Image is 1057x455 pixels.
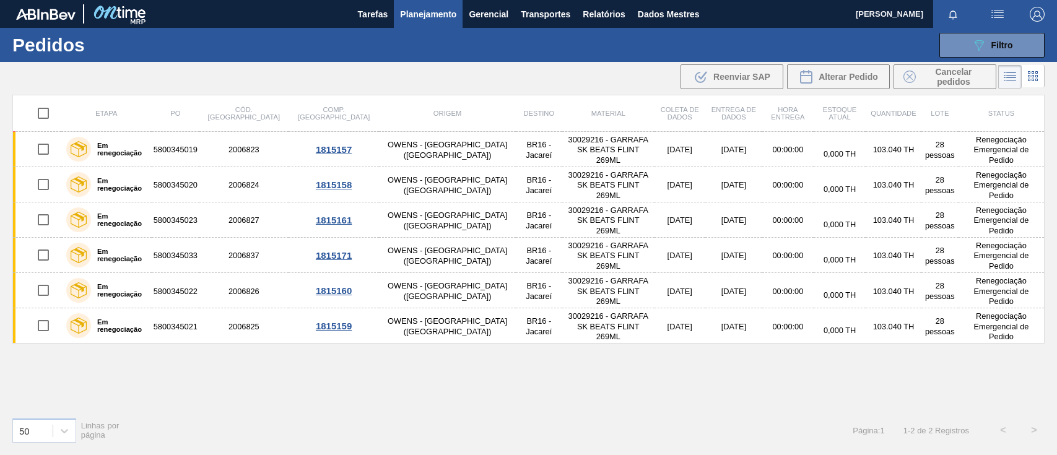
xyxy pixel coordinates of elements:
[713,72,770,82] font: Reenviar SAP
[97,283,142,298] font: Em renegociação
[998,65,1022,89] div: Visão em Lista
[316,285,352,296] font: 1815160
[154,251,198,261] font: 5800345033
[772,145,803,154] font: 00:00:00
[316,250,352,261] font: 1815171
[711,106,756,121] font: Entrega de dados
[973,170,1029,200] font: Renegociação Emergencial de Pedido
[668,251,692,261] font: [DATE]
[523,110,554,117] font: Destino
[721,180,746,189] font: [DATE]
[880,426,884,435] font: 1
[316,144,352,155] font: 1815157
[772,287,803,296] font: 00:00:00
[824,220,856,229] font: 0,000 TH
[910,426,915,435] font: 2
[853,426,877,435] font: Página
[824,255,856,264] font: 0,000 TH
[925,281,955,301] font: 28 pessoas
[228,216,259,225] font: 2006827
[1030,7,1045,22] img: Sair
[526,210,552,230] font: BR16 - Jacareí
[97,142,142,157] font: Em renegociação
[721,287,746,296] font: [DATE]
[388,140,507,160] font: OWENS - [GEOGRAPHIC_DATA] ([GEOGRAPHIC_DATA])
[13,132,1045,167] a: Em renegociação58003450192006823OWENS - [GEOGRAPHIC_DATA] ([GEOGRAPHIC_DATA])BR16 - Jacareí300292...
[772,322,803,331] font: 00:00:00
[526,175,552,195] font: BR16 - Jacareí
[228,322,259,331] font: 2006825
[591,110,625,117] font: Material
[824,184,856,194] font: 0,000 TH
[681,64,783,89] div: Reenviar SAP
[873,287,915,296] font: 103.040 TH
[97,248,142,262] font: Em renegociação
[668,216,692,225] font: [DATE]
[988,110,1014,117] font: Status
[13,273,1045,308] a: Em renegociação58003450222006826OWENS - [GEOGRAPHIC_DATA] ([GEOGRAPHIC_DATA])BR16 - Jacareí300292...
[400,9,456,19] font: Planejamento
[824,149,856,158] font: 0,000 TH
[469,9,508,19] font: Gerencial
[661,106,699,121] font: Coleta de dados
[873,322,915,331] font: 103.040 TH
[521,9,570,19] font: Transportes
[925,210,955,230] font: 28 pessoas
[935,426,969,435] font: Registros
[925,316,955,336] font: 28 pessoas
[228,145,259,154] font: 2006823
[1019,415,1050,446] button: >
[97,177,142,192] font: Em renegociação
[928,426,933,435] font: 2
[933,6,973,23] button: Notificações
[973,276,1029,306] font: Renegociação Emergencial de Pedido
[668,322,692,331] font: [DATE]
[583,9,625,19] font: Relatórios
[787,64,890,89] div: Alterar Pedido
[1031,425,1037,435] font: >
[97,212,142,227] font: Em renegociação
[298,106,370,121] font: Comp. [GEOGRAPHIC_DATA]
[568,276,648,306] font: 30029216 - GARRAFA SK BEATS FLINT 269ML
[1000,425,1006,435] font: <
[228,287,259,296] font: 2006826
[19,425,30,436] font: 50
[97,318,142,333] font: Em renegociação
[668,145,692,154] font: [DATE]
[991,40,1013,50] font: Filtro
[208,106,280,121] font: Cód. [GEOGRAPHIC_DATA]
[988,415,1019,446] button: <
[13,238,1045,273] a: Em renegociação58003450332006837OWENS - [GEOGRAPHIC_DATA] ([GEOGRAPHIC_DATA])BR16 - Jacareí300292...
[568,241,648,271] font: 30029216 - GARRAFA SK BEATS FLINT 269ML
[388,246,507,266] font: OWENS - [GEOGRAPHIC_DATA] ([GEOGRAPHIC_DATA])
[819,72,878,82] font: Alterar Pedido
[878,426,881,435] font: :
[973,241,1029,271] font: Renegociação Emergencial de Pedido
[925,246,955,266] font: 28 pessoas
[925,140,955,160] font: 28 pessoas
[873,145,915,154] font: 103.040 TH
[873,180,915,189] font: 103.040 TH
[568,206,648,235] font: 30029216 - GARRAFA SK BEATS FLINT 269ML
[526,316,552,336] font: BR16 - Jacareí
[358,9,388,19] font: Tarefas
[823,106,857,121] font: Estoque atual
[668,287,692,296] font: [DATE]
[903,426,908,435] font: 1
[228,180,259,189] font: 2006824
[154,287,198,296] font: 5800345022
[638,9,700,19] font: Dados Mestres
[721,216,746,225] font: [DATE]
[973,311,1029,341] font: Renegociação Emergencial de Pedido
[721,145,746,154] font: [DATE]
[772,180,803,189] font: 00:00:00
[316,215,352,225] font: 1815161
[388,281,507,301] font: OWENS - [GEOGRAPHIC_DATA] ([GEOGRAPHIC_DATA])
[95,110,117,117] font: Etapa
[908,426,910,435] font: -
[856,9,923,19] font: [PERSON_NAME]
[526,140,552,160] font: BR16 - Jacareí
[772,251,803,261] font: 00:00:00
